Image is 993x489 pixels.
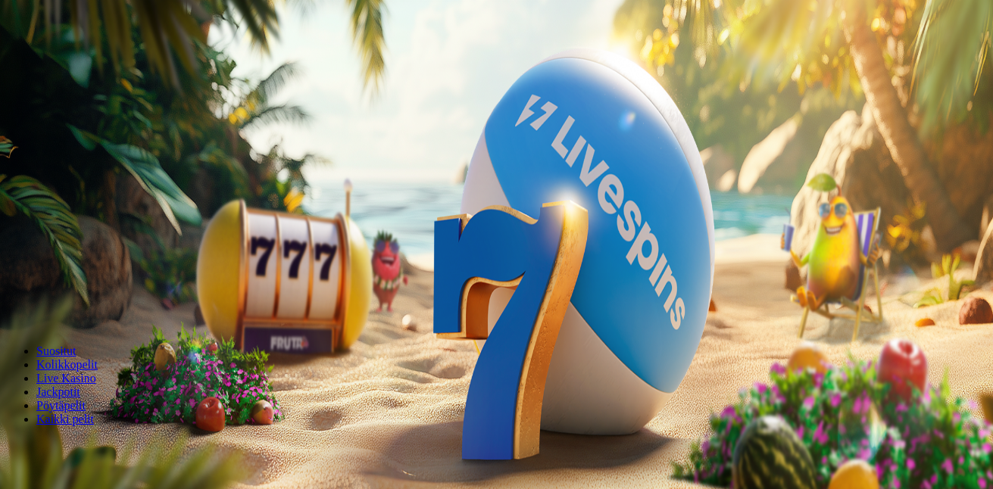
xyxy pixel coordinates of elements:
[36,344,76,357] a: Suositut
[36,358,98,371] a: Kolikkopelit
[36,385,80,398] a: Jackpotit
[36,399,86,412] span: Pöytäpelit
[36,413,94,425] span: Kaikki pelit
[36,372,96,385] a: Live Kasino
[6,319,987,454] header: Lobby
[6,319,987,426] nav: Lobby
